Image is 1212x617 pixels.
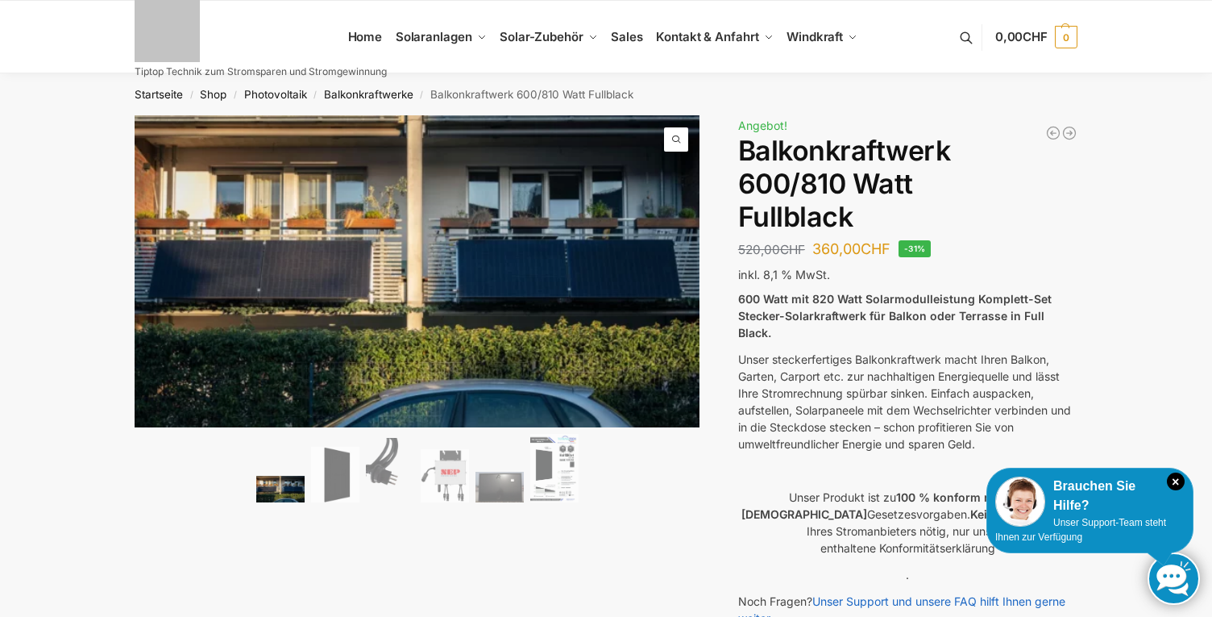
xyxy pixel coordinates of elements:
div: Brauchen Sie Hilfe? [995,477,1185,515]
span: 0 [1055,26,1077,48]
a: Sales [604,1,650,73]
span: Unser Support-Team steht Ihnen zur Verfügung [995,517,1166,543]
span: Angebot! [738,119,787,132]
strong: 100 % konform mit den [DEMOGRAPHIC_DATA] [741,490,1027,521]
a: Solar-Zubehör [493,1,604,73]
img: Anschlusskabel-3meter_schweizer-stecker [366,438,414,502]
span: inkl. 8,1 % MwSt. [738,268,830,281]
a: Windkraft [780,1,865,73]
span: Sales [611,29,643,44]
p: Unser steckerfertiges Balkonkraftwerk macht Ihren Balkon, Garten, Carport etc. zur nachhaltigen E... [738,351,1077,452]
a: Startseite [135,88,183,101]
bdi: 520,00 [738,242,805,257]
img: 2 Balkonkraftwerke [256,476,305,502]
img: TommaTech Vorderseite [311,447,359,502]
img: NEP 800 Drosselbar auf 600 Watt [421,449,469,502]
span: / [307,89,324,102]
a: Shop [200,88,226,101]
a: Balkonkraftwerk 405/600 Watt erweiterbar [1061,125,1077,141]
a: Solaranlagen [388,1,492,73]
a: Kontakt & Anfahrt [650,1,780,73]
span: Windkraft [787,29,843,44]
img: Balkonkraftwerk 600/810 Watt Fullblack – Bild 6 [530,434,579,502]
span: CHF [1023,29,1048,44]
strong: Keine [970,507,1001,521]
span: 0,00 [995,29,1048,44]
span: / [413,89,430,102]
i: Schließen [1167,473,1185,490]
span: CHF [861,240,890,257]
span: -31% [899,240,932,257]
a: Balkonkraftwerke [324,88,413,101]
strong: 600 Watt mit 820 Watt Solarmodulleistung Komplett-Set Stecker-Solarkraftwerk für Balkon oder Terr... [738,292,1052,340]
span: / [226,89,243,102]
nav: Breadcrumb [106,73,1106,115]
span: Kontakt & Anfahrt [656,29,758,44]
h1: Balkonkraftwerk 600/810 Watt Fullblack [738,135,1077,233]
span: / [183,89,200,102]
span: Solaranlagen [396,29,472,44]
bdi: 360,00 [812,240,890,257]
img: Balkonkraftwerk 600/810 Watt Fullblack 1 [135,115,700,427]
p: Unser Produkt ist zu Gesetzesvorgaben. Genehmigung Ihres Stromanbieters nötig, nur unsere enthalt... [738,489,1077,557]
span: Solar-Zubehör [500,29,583,44]
a: Balkonkraftwerk 445/600 Watt Bificial [1045,125,1061,141]
p: Tiptop Technik zum Stromsparen und Stromgewinnung [135,67,387,77]
span: CHF [780,242,805,257]
img: Balkonkraftwerk 600/810 Watt Fullblack – Bild 5 [475,472,524,502]
a: Photovoltaik [244,88,307,101]
a: 0,00CHF 0 [995,13,1077,61]
p: . [738,566,1077,583]
img: Customer service [995,477,1045,527]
